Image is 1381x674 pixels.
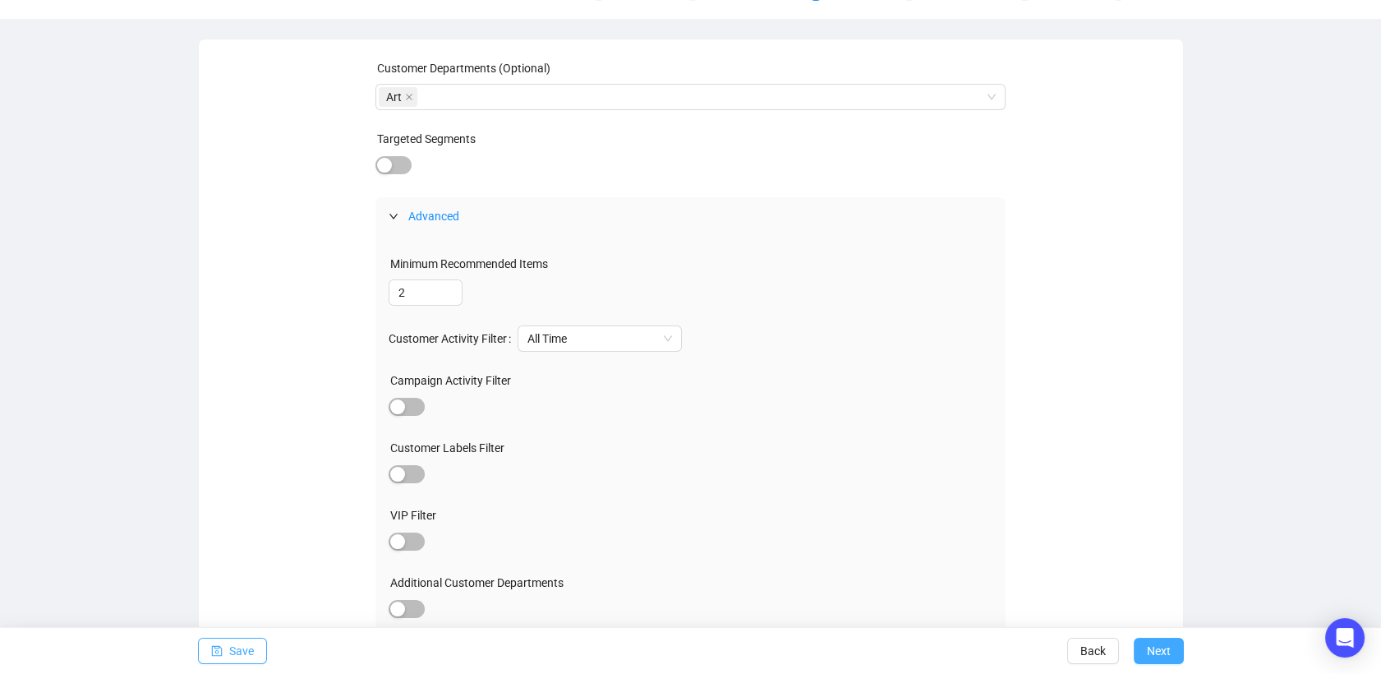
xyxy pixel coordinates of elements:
span: Back [1080,628,1106,674]
label: Campaign Activity Filter [390,374,511,387]
label: VIP Filter [390,509,436,522]
span: Save [229,628,254,674]
label: Targeted Segments [377,132,476,145]
span: Art [379,87,417,107]
label: Minimum Recommended Items [390,257,548,270]
span: Art [386,88,402,106]
label: Additional Customer Departments [390,576,564,589]
span: All Time [527,326,672,351]
label: Customer Departments (Optional) [377,62,550,75]
div: Advanced [375,197,1006,235]
label: Customer Activity Filter [389,325,518,352]
span: save [211,645,223,657]
span: expanded [389,211,398,221]
span: Next [1147,628,1171,674]
span: close [405,93,413,101]
label: Customer Labels Filter [390,441,504,455]
button: Back [1067,638,1119,664]
span: Advanced [408,210,459,223]
button: Save [198,638,267,664]
div: Open Intercom Messenger [1325,618,1365,658]
button: Next [1134,638,1184,664]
